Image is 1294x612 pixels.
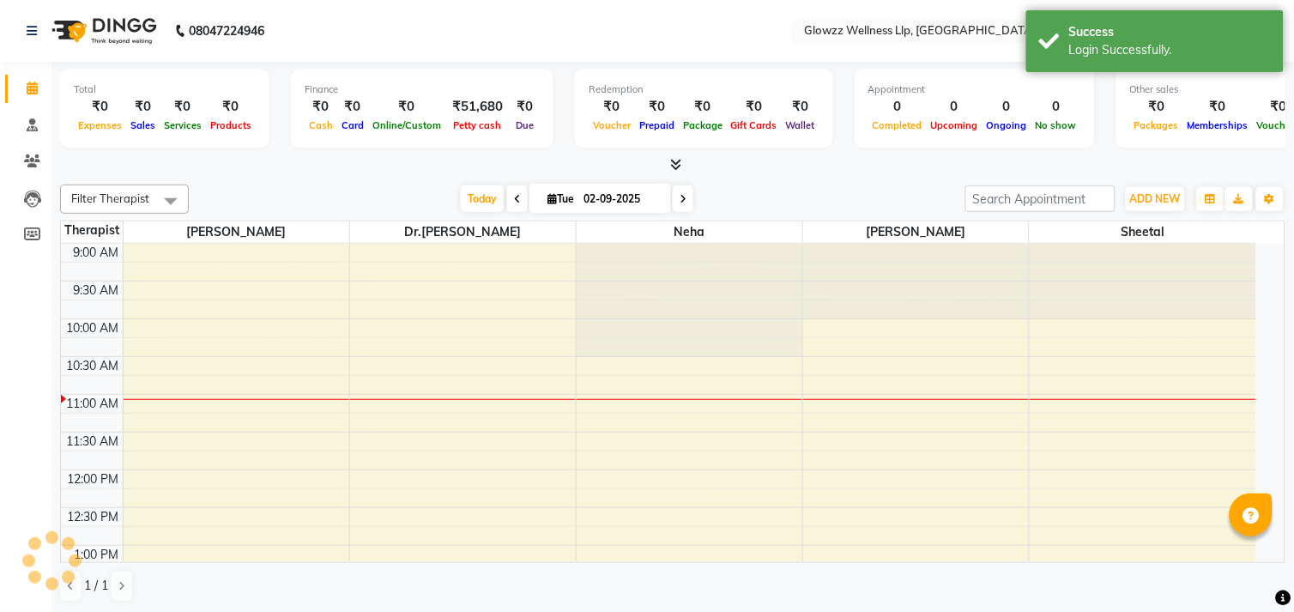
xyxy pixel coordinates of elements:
span: Gift Cards [727,119,782,131]
div: 9:00 AM [70,244,123,262]
div: 0 [983,97,1031,117]
div: ₹0 [1183,97,1253,117]
input: Search Appointment [965,185,1116,212]
span: [PERSON_NAME] [124,221,349,243]
span: Prepaid [635,119,679,131]
div: ₹51,680 [445,97,510,117]
span: Ongoing [983,119,1031,131]
span: Wallet [782,119,819,131]
input: 2025-09-02 [578,186,664,212]
div: ₹0 [510,97,540,117]
div: Finance [305,82,540,97]
span: Expenses [74,119,126,131]
div: ₹0 [160,97,206,117]
div: 10:30 AM [63,357,123,375]
div: 11:30 AM [63,433,123,451]
div: 0 [868,97,927,117]
span: Services [160,119,206,131]
div: ₹0 [305,97,337,117]
span: Tue [543,192,578,205]
div: ₹0 [206,97,256,117]
div: 11:00 AM [63,395,123,413]
div: Therapist [61,221,123,239]
span: Package [679,119,727,131]
button: ADD NEW [1126,187,1185,211]
div: 1:00 PM [71,546,123,564]
div: ₹0 [126,97,160,117]
span: Memberships [1183,119,1253,131]
span: No show [1031,119,1081,131]
span: Filter Therapist [71,191,149,205]
span: [PERSON_NAME] [803,221,1029,243]
span: Petty cash [450,119,506,131]
span: Upcoming [927,119,983,131]
span: Card [337,119,368,131]
div: 10:00 AM [63,319,123,337]
div: 12:00 PM [64,470,123,488]
div: ₹0 [74,97,126,117]
div: Login Successfully. [1069,41,1271,59]
span: Completed [868,119,927,131]
span: Dr.[PERSON_NAME] [350,221,576,243]
div: 0 [1031,97,1081,117]
span: Products [206,119,256,131]
div: ₹0 [679,97,727,117]
div: ₹0 [782,97,819,117]
div: 12:30 PM [64,508,123,526]
div: ₹0 [337,97,368,117]
span: Neha [577,221,802,243]
img: logo [44,7,161,55]
div: 0 [927,97,983,117]
div: Appointment [868,82,1081,97]
div: ₹0 [727,97,782,117]
span: Cash [305,119,337,131]
span: Packages [1130,119,1183,131]
span: Today [461,185,504,212]
div: ₹0 [368,97,445,117]
span: Sales [126,119,160,131]
div: Total [74,82,256,97]
span: Sheetal [1030,221,1256,243]
div: Redemption [589,82,819,97]
div: ₹0 [635,97,679,117]
div: 9:30 AM [70,282,123,300]
div: ₹0 [589,97,635,117]
span: Due [511,119,538,131]
b: 08047224946 [189,7,264,55]
div: ₹0 [1130,97,1183,117]
span: ADD NEW [1130,192,1181,205]
div: Success [1069,23,1271,41]
span: Online/Custom [368,119,445,131]
span: Voucher [589,119,635,131]
span: 1 / 1 [84,577,108,595]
